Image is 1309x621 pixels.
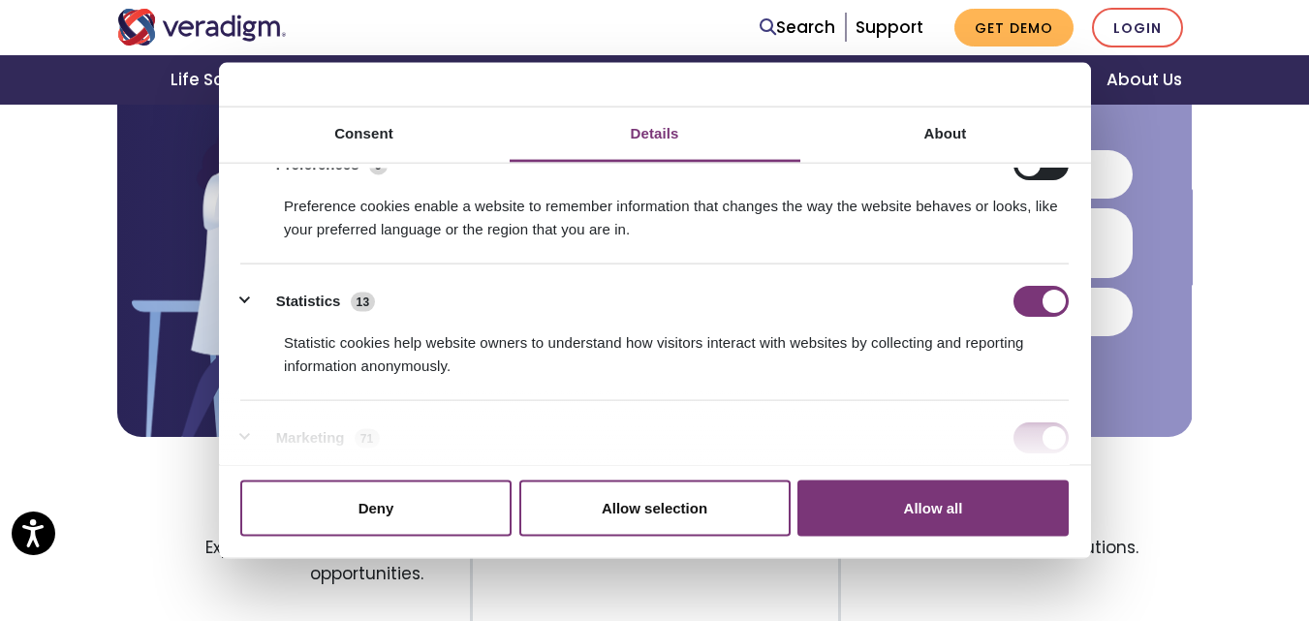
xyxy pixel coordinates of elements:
button: Allow all [797,480,1069,536]
label: Statistics [276,290,341,312]
a: Health IT Vendors [767,55,966,105]
a: Consent [219,107,510,162]
a: About [800,107,1091,162]
button: Marketing (71) [240,422,391,453]
img: Veradigm logo [117,9,287,46]
a: Insights [966,55,1083,105]
a: Health Plans + Payers [308,55,540,105]
a: Healthcare Providers [540,55,766,105]
label: Preferences [276,153,359,175]
a: Life Sciences [147,55,308,105]
div: Marketing cookies are used to track visitors across websites. The intention is to display ads tha... [240,453,1069,514]
span: Login into Veradigm solutions. [888,527,1192,597]
span: Explore Veradigm’s career opportunities. [117,527,424,597]
a: Support [856,16,923,39]
iframe: Drift Chat Widget [923,524,1286,598]
button: Preferences (6) [240,149,399,180]
span: View Veradigm's Press Releases. [519,527,792,597]
button: Allow selection [519,480,791,536]
div: Preference cookies enable a website to remember information that changes the way the website beha... [240,180,1069,241]
div: Statistic cookies help website owners to understand how visitors interact with websites by collec... [240,317,1069,378]
a: Details [510,107,800,162]
a: Get Demo [954,9,1074,47]
h3: Join Our Team [117,499,424,527]
button: Deny [240,480,512,536]
button: Statistics (13) [240,286,388,317]
a: About Us [1083,55,1205,105]
label: Marketing [276,426,345,449]
a: Login [1092,8,1183,47]
a: Search [760,15,835,41]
